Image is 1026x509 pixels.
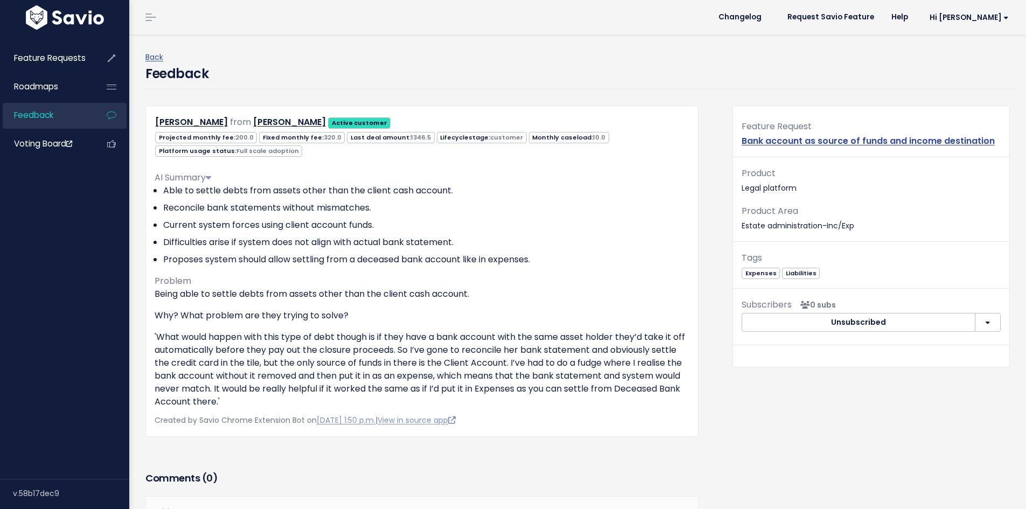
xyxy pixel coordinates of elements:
[236,147,299,155] span: Full scale adoption
[13,479,129,507] div: v.58b17dec9
[253,116,326,128] a: [PERSON_NAME]
[163,201,689,214] li: Reconcile bank statements without mismatches.
[317,415,375,426] a: [DATE] 1:50 p.m.
[155,331,689,408] p: 'What would happen with this type of debt though is if they have a bank account with the same ass...
[145,52,163,62] a: Back
[742,120,812,133] span: Feature Request
[779,9,883,25] a: Request Savio Feature
[155,275,191,287] span: Problem
[155,171,211,184] span: AI Summary
[742,252,762,264] span: Tags
[3,131,89,156] a: Voting Board
[206,471,213,485] span: 0
[23,5,107,30] img: logo-white.9d6f32f41409.svg
[742,267,780,278] a: Expenses
[782,268,820,279] span: Liabilities
[155,145,302,157] span: Platform usage status:
[163,236,689,249] li: Difficulties arise if system does not align with actual bank statement.
[742,204,1001,233] p: Estate administration-Inc/Exp
[163,184,689,197] li: Able to settle debts from assets other than the client cash account.
[3,74,89,99] a: Roadmaps
[742,313,975,332] button: Unsubscribed
[593,133,605,142] span: 10.0
[155,309,689,322] p: Why? What problem are they trying to solve?
[883,9,917,25] a: Help
[782,267,820,278] a: Liabilities
[930,13,1009,22] span: Hi [PERSON_NAME]
[437,132,527,143] span: Lifecyclestage:
[155,415,456,426] span: Created by Savio Chrome Extension Bot on |
[742,268,780,279] span: Expenses
[324,133,341,142] span: 320.0
[742,298,792,311] span: Subscribers
[742,135,995,147] a: Bank account as source of funds and income destination
[230,116,251,128] span: from
[490,133,523,142] span: customer
[3,46,89,71] a: Feature Requests
[155,132,257,143] span: Projected monthly fee:
[155,288,689,301] p: Being able to settle debts from assets other than the client cash account.
[718,13,762,21] span: Changelog
[145,471,699,486] h3: Comments ( )
[14,109,53,121] span: Feedback
[155,116,228,128] a: [PERSON_NAME]
[14,52,86,64] span: Feature Requests
[3,103,89,128] a: Feedback
[259,132,345,143] span: Fixed monthly fee:
[742,205,798,217] span: Product Area
[235,133,254,142] span: 200.0
[163,253,689,266] li: Proposes system should allow settling from a deceased bank account like in expenses.
[742,166,1001,195] p: Legal platform
[14,81,58,92] span: Roadmaps
[145,64,208,83] h4: Feedback
[14,138,72,149] span: Voting Board
[332,118,387,127] strong: Active customer
[378,415,456,426] a: View in source app
[347,132,434,143] span: Last deal amount:
[411,133,431,142] span: 1346.5
[529,132,609,143] span: Monthly caseload:
[796,299,836,310] span: <p><strong>Subscribers</strong><br><br> No subscribers yet<br> </p>
[742,167,776,179] span: Product
[917,9,1017,26] a: Hi [PERSON_NAME]
[163,219,689,232] li: Current system forces using client account funds.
